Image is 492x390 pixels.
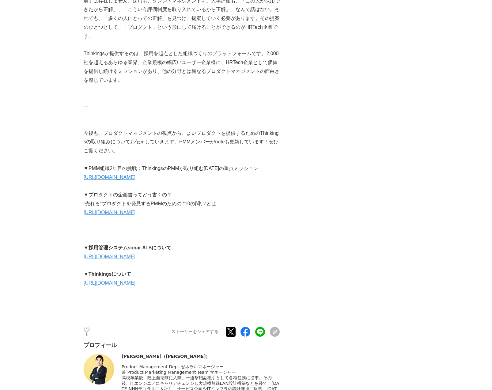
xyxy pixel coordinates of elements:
[84,342,280,349] div: プロフィール
[84,191,280,199] p: ▼プロダクトの企画書ってどう書くの？
[171,329,218,335] p: ストーリーをシェアする
[84,129,280,155] p: 今後も、プロダクトマネジメントの視点から、よいプロダクトを提供するためのThinkingsの取り組みについてお伝えしていきます。PMMメンバーがnoteも更新しています！ぜひご覧ください。
[84,164,280,173] p: ▼PMM組織2年目の挑戦：ThinkingsのPMMが取り組む[DATE]の重点ミッション
[84,245,171,250] strong: ▼採用管理システムsonar ATSについて
[122,364,224,369] span: Product Management Dept.ゼネラルマネージャー
[84,102,280,111] p: ―
[84,254,135,259] a: [URL][DOMAIN_NAME]
[84,271,131,277] strong: ▼Thinkingsについて
[84,210,135,215] a: [URL][DOMAIN_NAME]
[84,199,280,208] p: ”売れる”プロダクトを発見するPMMのための “10の問い“とは
[84,280,135,286] a: [URL][DOMAIN_NAME]
[84,49,280,85] p: Thinkingsが提供するのは、採用を起点とした組織づくりのプラットフォームです。2,000社を超えるあらゆる業界、企業規模の幅広いユーザー企業様に、HRTech企業として価値を提供し続けるミ...
[122,354,280,359] div: [PERSON_NAME]（[PERSON_NAME]）
[84,333,90,336] p: 6
[84,175,135,180] a: [URL][DOMAIN_NAME]
[122,370,236,375] span: 兼 Product Marketing Management Team マネージャー
[84,354,114,384] img: thumbnail_d4177720-dc57-11ef-aed8-bb866b87eb91.jpg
